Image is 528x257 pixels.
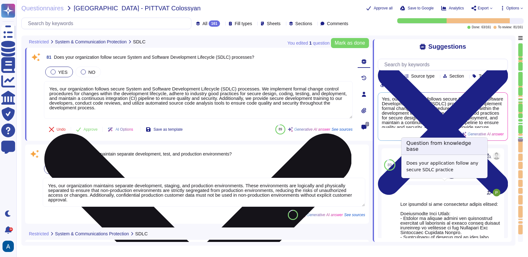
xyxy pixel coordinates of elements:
[481,26,491,29] span: 63 / 161
[478,6,489,10] span: Export
[366,6,393,11] button: Approve all
[3,241,14,252] img: user
[331,38,369,48] button: Mark as done
[498,26,512,29] span: To review:
[506,6,519,10] span: Options
[335,41,365,46] span: Mark as done
[133,39,146,44] span: SDLC
[309,41,312,45] b: 1
[401,155,487,178] div: Does your application follow any secure SDLC practice
[55,232,129,236] span: System & Communications Protection
[493,189,500,196] img: user
[400,6,434,11] button: Save to Google
[408,6,434,10] span: Save to Google
[493,152,500,160] img: user
[209,20,220,27] div: 161
[44,81,353,119] textarea: Yes, our organization follows secure System and Software Development Lifecycle (SDLC) processes. ...
[327,21,348,26] span: Comments
[388,163,392,167] span: 89
[88,69,96,75] span: NO
[43,178,365,207] textarea: Yes, our organization maintains separate development, staging, and production environments. These...
[401,138,487,155] h3: Question from knowledge base
[9,227,13,231] div: 9+
[202,21,207,26] span: All
[287,41,329,45] span: You edited question
[21,5,64,11] span: Questionnaires
[295,21,312,26] span: Sections
[135,231,148,236] span: SDLC
[44,55,52,59] span: 81
[291,213,295,216] span: 83
[513,26,523,29] span: 81 / 161
[441,6,464,11] button: Analytics
[29,232,49,236] span: Restricted
[344,213,365,217] span: See sources
[235,21,252,26] span: Fill types
[381,59,508,70] input: Search by keywords
[43,152,50,156] span: 82
[58,69,68,75] span: YES
[1,239,18,253] button: user
[55,40,127,44] span: System & Communication Protection
[25,18,191,29] input: Search by keywords
[449,6,464,10] span: Analytics
[74,5,201,11] span: [GEOGRAPHIC_DATA] - PITTVAT Colossyan
[267,21,281,26] span: Sheets
[366,122,369,126] span: 0
[279,128,282,131] span: 89
[29,40,49,44] span: Restricted
[54,55,254,60] span: Does your organization follow secure System and Software Development Lifecycle (SDLC) processes?
[472,26,480,29] span: Done:
[374,6,393,10] span: Approve all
